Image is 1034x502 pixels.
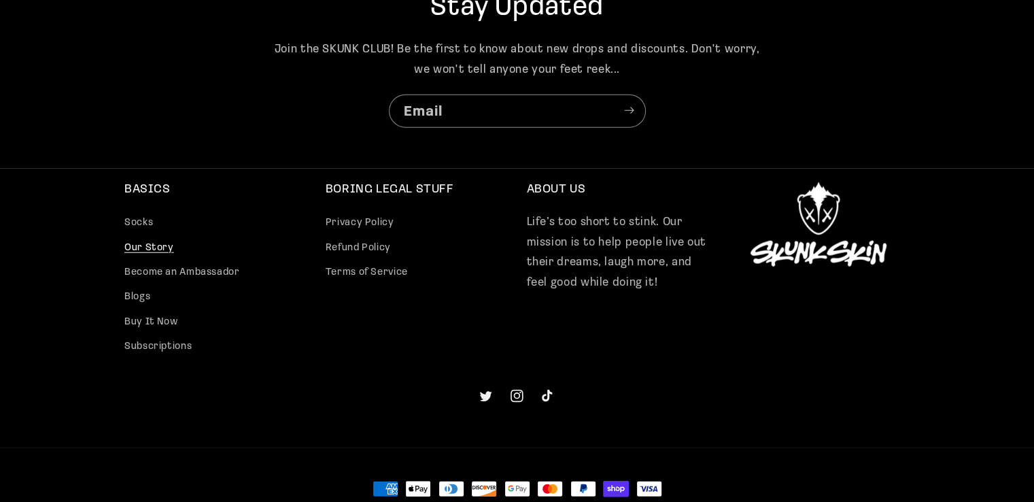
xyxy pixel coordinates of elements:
[613,95,644,128] button: Subscribe
[124,335,192,359] a: Subscriptions
[326,261,408,285] a: Terms of Service
[124,214,153,235] a: Socks
[527,212,709,292] p: Life’s too short to stink. Our mission is to help people live out their dreams, laugh more, and f...
[527,182,709,198] h2: ABOUT US
[124,285,150,309] a: Blogs
[124,310,177,335] a: Buy It Now
[267,39,767,80] p: Join the SKUNK CLUB! Be the first to know about new drops and discounts. Don't worry, we won't te...
[751,182,886,267] img: Skunk Skin Logo
[326,182,508,198] h2: BORING LEGAL STUFF
[124,261,240,285] a: Become an Ambassador
[124,182,307,198] h2: BASICS
[326,214,394,235] a: Privacy Policy
[326,235,391,260] a: Refund Policy
[124,235,174,260] a: Our Story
